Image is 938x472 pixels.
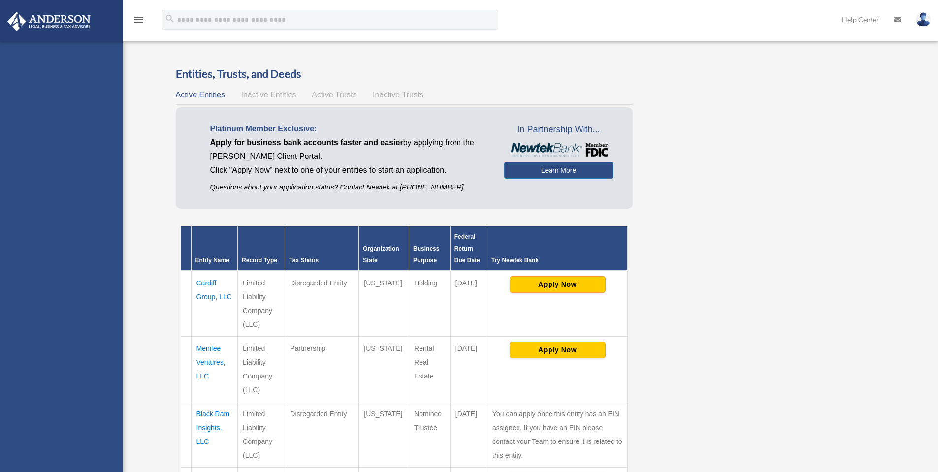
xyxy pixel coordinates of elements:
td: [US_STATE] [359,336,409,402]
span: Inactive Entities [241,91,296,99]
th: Federal Return Due Date [450,226,487,271]
h3: Entities, Trusts, and Deeds [176,66,633,82]
td: Limited Liability Company (LLC) [238,336,285,402]
button: Apply Now [510,342,606,358]
i: menu [133,14,145,26]
p: by applying from the [PERSON_NAME] Client Portal. [210,136,489,163]
p: Platinum Member Exclusive: [210,122,489,136]
i: search [164,13,175,24]
div: Try Newtek Bank [491,254,623,266]
td: [US_STATE] [359,402,409,467]
th: Record Type [238,226,285,271]
p: Click "Apply Now" next to one of your entities to start an application. [210,163,489,177]
span: Inactive Trusts [373,91,423,99]
th: Business Purpose [409,226,451,271]
th: Organization State [359,226,409,271]
img: User Pic [916,12,931,27]
a: menu [133,17,145,26]
button: Apply Now [510,276,606,293]
td: Limited Liability Company (LLC) [238,402,285,467]
td: Holding [409,271,451,337]
td: Partnership [285,336,359,402]
td: [DATE] [450,271,487,337]
img: NewtekBankLogoSM.png [509,143,608,157]
td: Disregarded Entity [285,402,359,467]
span: Active Trusts [312,91,357,99]
td: [DATE] [450,336,487,402]
img: Anderson Advisors Platinum Portal [4,12,94,31]
span: Active Entities [176,91,225,99]
td: Black Ram Insights, LLC [191,402,238,467]
td: [DATE] [450,402,487,467]
td: You can apply once this entity has an EIN assigned. If you have an EIN please contact your Team t... [487,402,628,467]
th: Entity Name [191,226,238,271]
span: In Partnership With... [504,122,613,138]
td: [US_STATE] [359,271,409,337]
a: Learn More [504,162,613,179]
td: Disregarded Entity [285,271,359,337]
th: Tax Status [285,226,359,271]
p: Questions about your application status? Contact Newtek at [PHONE_NUMBER] [210,181,489,193]
td: Limited Liability Company (LLC) [238,271,285,337]
td: Menifee Ventures, LLC [191,336,238,402]
td: Rental Real Estate [409,336,451,402]
td: Nominee Trustee [409,402,451,467]
td: Cardiff Group, LLC [191,271,238,337]
span: Apply for business bank accounts faster and easier [210,138,403,147]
